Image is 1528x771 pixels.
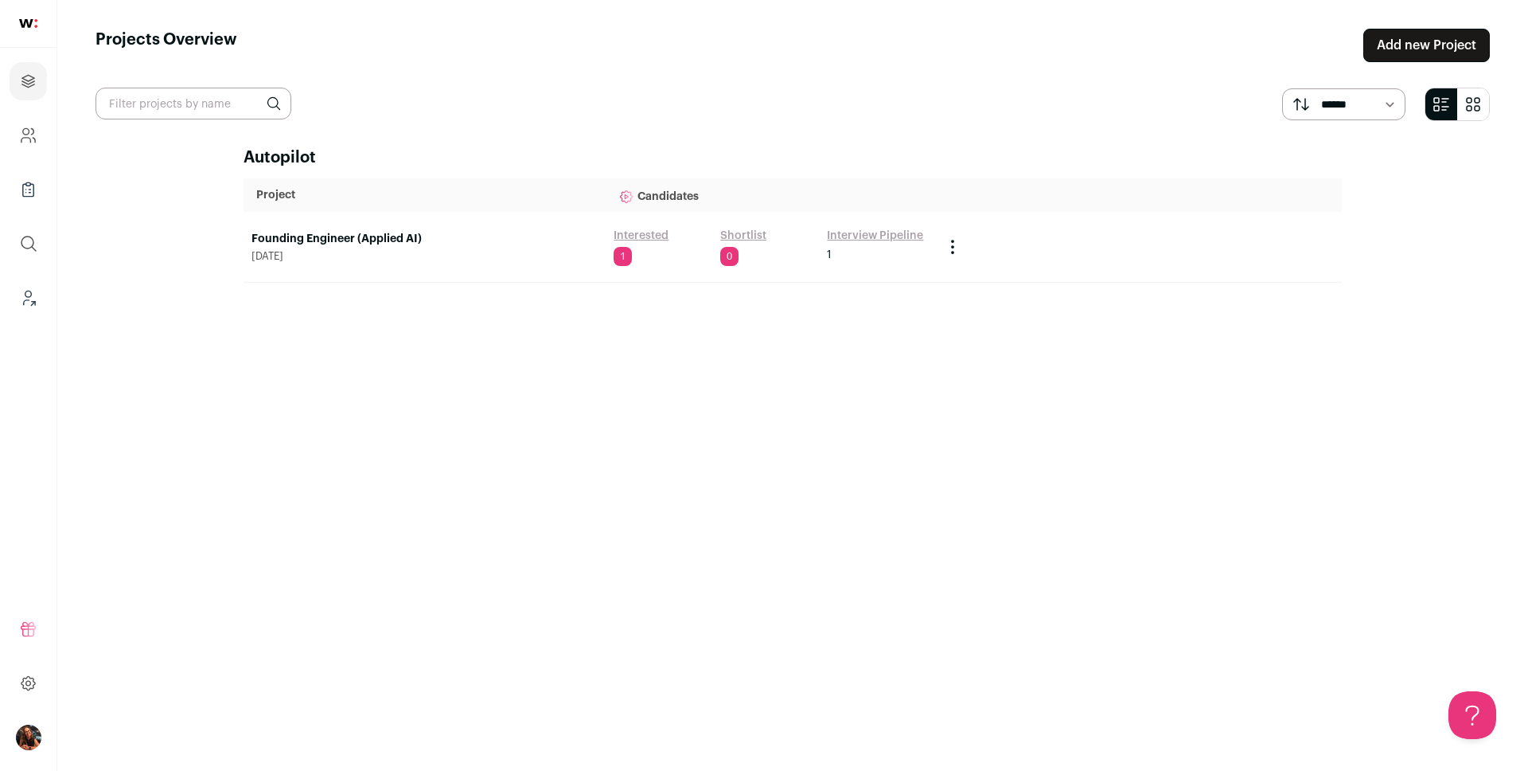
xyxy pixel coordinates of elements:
a: Leads (Backoffice) [10,279,47,317]
a: Company and ATS Settings [10,116,47,155]
a: Projects [10,62,47,100]
span: 1 [827,247,832,263]
a: Interested [614,228,668,244]
a: Add new Project [1363,29,1490,62]
h2: Autopilot [244,147,1342,169]
img: 13968079-medium_jpg [16,725,41,750]
img: wellfound-shorthand-0d5821cbd27db2630d0214b213865d53afaa358527fdda9d0ea32b1df1b89c2c.svg [19,19,37,28]
span: 0 [720,247,739,266]
a: Company Lists [10,170,47,209]
a: Founding Engineer (Applied AI) [251,231,598,247]
p: Candidates [618,179,922,211]
p: Project [256,187,593,203]
a: Interview Pipeline [827,228,923,244]
button: Project Actions [943,237,962,256]
iframe: Toggle Customer Support [1448,691,1496,739]
span: 1 [614,247,632,266]
h1: Projects Overview [95,29,237,62]
input: Filter projects by name [95,88,291,119]
a: Shortlist [720,228,766,244]
span: [DATE] [251,250,598,263]
button: Open dropdown [16,725,41,750]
